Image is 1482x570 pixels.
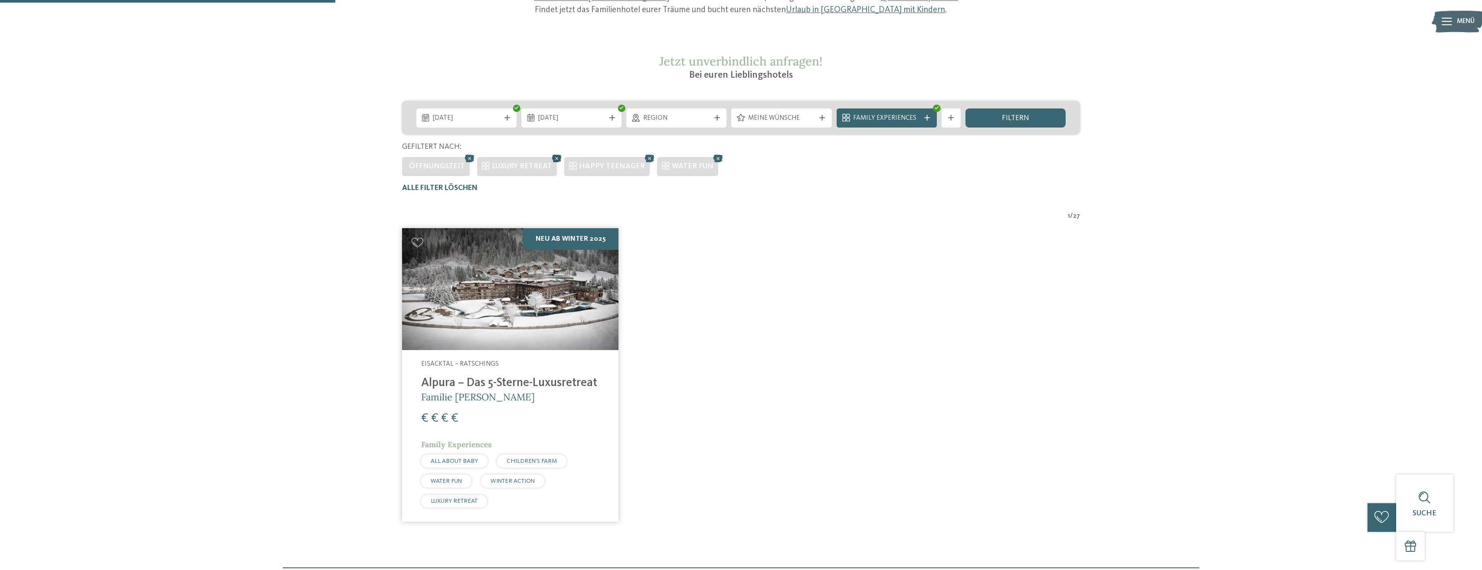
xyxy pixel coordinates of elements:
span: € [441,412,448,425]
span: Eisacktal – Ratschings [421,360,499,367]
span: WATER FUN [431,478,462,484]
span: LUXURY RETREAT [431,498,478,504]
span: € [431,412,438,425]
span: Jetzt unverbindlich anfragen! [659,53,822,69]
span: € [421,412,429,425]
span: 27 [1073,212,1080,221]
span: LUXURY RETREAT [492,163,552,170]
span: Family Experiences [853,114,920,123]
span: WATER FUN [672,163,713,170]
span: Bei euren Lieblingshotels [689,70,793,80]
a: Urlaub in [GEOGRAPHIC_DATA] mit Kindern [786,6,945,14]
span: Familie [PERSON_NAME] [421,391,535,403]
span: WINTER ACTION [491,478,535,484]
span: Gefiltert nach: [402,143,461,151]
span: Alle Filter löschen [402,184,478,192]
span: Region [643,114,710,123]
span: Suche [1413,510,1436,517]
span: filtern [1002,115,1029,122]
span: Meine Wünsche [748,114,815,123]
a: Familienhotels gesucht? Hier findet ihr die besten! Neu ab Winter 2025 Eisacktal – Ratschings Alp... [402,228,618,522]
span: € [451,412,458,425]
img: Familienhotels gesucht? Hier findet ihr die besten! [402,228,618,350]
span: / [1070,212,1073,221]
span: Family Experiences [421,439,492,449]
h4: Alpura – Das 5-Sterne-Luxusretreat [421,376,599,390]
span: Öffnungszeit [409,163,465,170]
span: [DATE] [433,114,500,123]
span: CHILDREN’S FARM [507,458,557,464]
span: ALL ABOUT BABY [431,458,478,464]
span: HAPPY TEENAGER [579,163,645,170]
span: 1 [1068,212,1070,221]
span: [DATE] [538,114,605,123]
